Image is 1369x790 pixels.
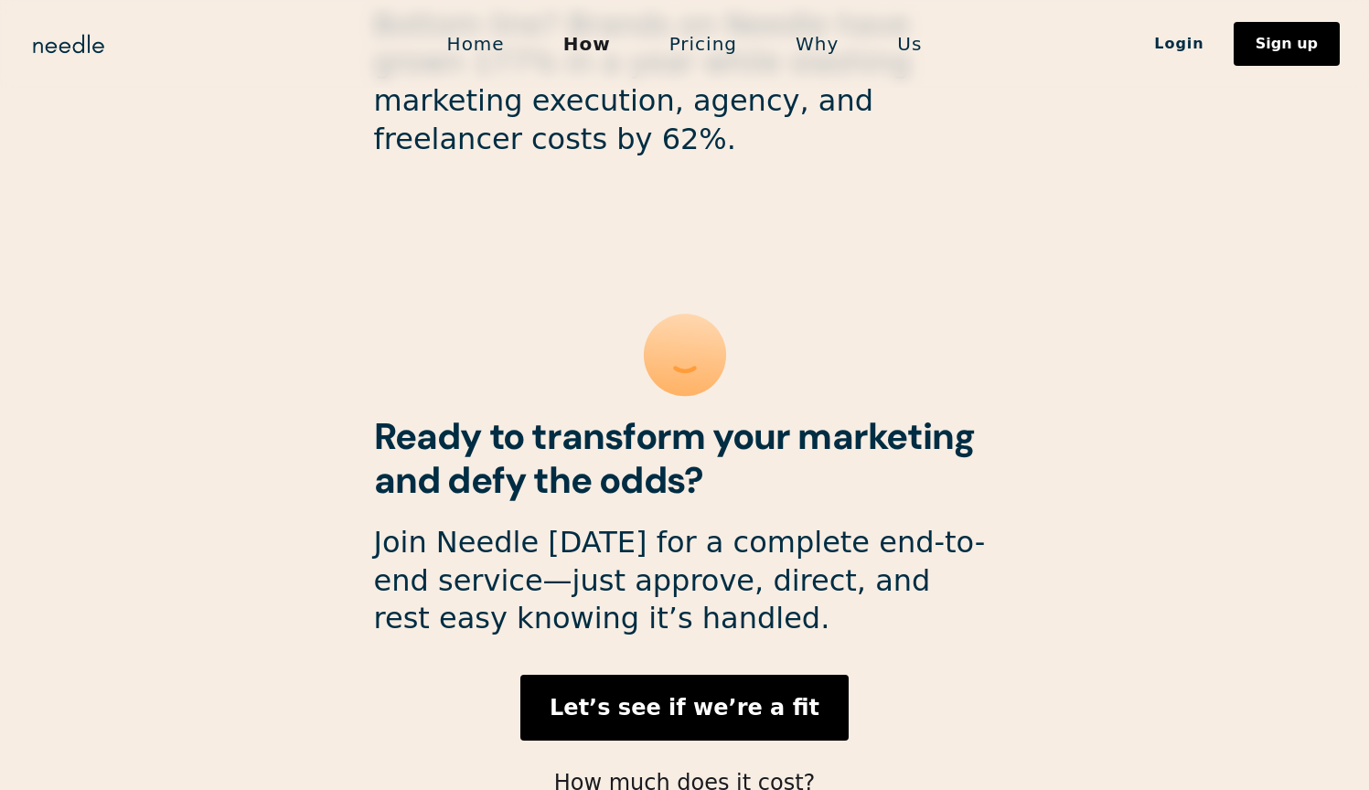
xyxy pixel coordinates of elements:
[520,675,849,741] a: Let’s see if we’re a fit
[550,695,819,721] strong: Let’s see if we’re a fit
[868,25,951,63] a: Us
[1256,37,1318,51] div: Sign up
[418,25,534,63] a: Home
[640,25,766,63] a: Pricing
[374,414,996,502] h2: Ready to transform your marketing and defy the odds?
[1125,28,1234,59] a: Login
[766,25,868,63] a: Why
[534,25,640,63] a: How
[1234,22,1340,66] a: Sign up
[374,524,996,638] p: Join Needle [DATE] for a complete end-to-end service—just approve, direct, and rest easy knowing ...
